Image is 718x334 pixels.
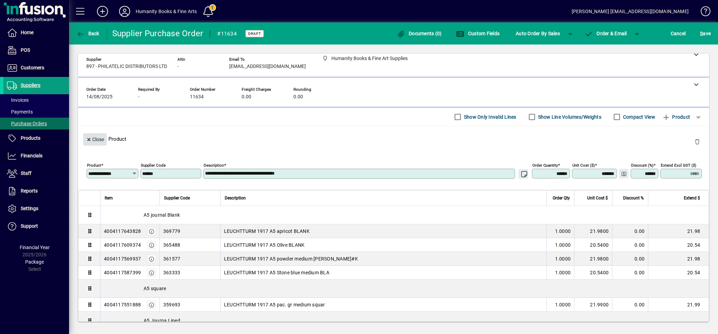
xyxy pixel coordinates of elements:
button: Order & Email [581,27,630,40]
button: Custom Fields [454,27,501,40]
app-page-header-button: Back [69,27,107,40]
span: 14/08/2025 [86,94,113,100]
td: 21.98 [648,252,709,266]
span: Discount % [623,194,644,202]
a: Support [3,218,69,235]
a: Financials [3,147,69,165]
span: Products [21,135,40,141]
div: 4004117551888 [104,301,141,308]
td: 0.00 [612,224,648,238]
span: - [138,94,139,100]
div: [PERSON_NAME] [EMAIL_ADDRESS][DOMAIN_NAME] [572,6,689,17]
span: Custom Fields [456,31,499,36]
span: 11634 [190,94,204,100]
div: A5 square [100,279,709,297]
a: Settings [3,200,69,217]
div: Product [78,126,709,151]
mat-label: Unit Cost ($) [572,163,595,168]
div: A5 Journa Lined [100,312,709,330]
button: Product [659,111,693,123]
a: Payments [3,106,69,118]
a: Products [3,130,69,147]
span: Package [25,259,44,265]
td: 1.0000 [546,266,574,279]
td: 21.9800 [574,224,612,238]
span: ave [700,28,711,39]
mat-label: Product [87,163,101,168]
td: 0.00 [612,298,648,312]
span: Order & Email [585,31,627,36]
td: 21.9800 [574,252,612,266]
a: POS [3,42,69,59]
app-page-header-button: Close [81,136,108,142]
span: Suppliers [21,82,40,88]
td: 361577 [159,252,220,266]
td: 1.0000 [546,238,574,252]
button: Change Price Levels [619,169,629,178]
td: 20.54 [648,238,709,252]
td: 21.9900 [574,298,612,312]
a: Knowledge Base [696,1,709,24]
td: 1.0000 [546,252,574,266]
span: Settings [21,206,38,211]
div: Humanity Books & Fine Arts [136,6,197,17]
span: LEUCHTTURM 1917 A5 pac. gr medium squar [224,301,325,308]
button: Profile [114,5,136,18]
button: Save [698,27,712,40]
a: Invoices [3,94,69,106]
button: Cancel [669,27,688,40]
span: LEUCHTTURM 1917 A5 Stone blue medium BLA [224,269,329,276]
td: 359693 [159,298,220,312]
label: Show Line Volumes/Weights [537,114,601,120]
span: Payments [7,109,33,115]
span: LEUCHTTURM 1917 A5 powder medium [PERSON_NAME]#K [224,255,358,262]
span: Draft [248,31,261,36]
td: 363333 [159,266,220,279]
span: Unit Cost $ [587,194,608,202]
span: 0.00 [242,94,251,100]
span: S [700,31,703,36]
button: Documents (0) [395,27,444,40]
td: 0.00 [612,238,648,252]
div: 4004117643828 [104,228,141,235]
label: Compact View [622,114,655,120]
td: 20.5400 [574,238,612,252]
td: 369779 [159,224,220,238]
button: Add [91,5,114,18]
mat-label: Supplier Code [141,163,166,168]
span: 897 - PHILATELIC DISTRIBUTORS LTD [86,64,167,69]
td: 20.5400 [574,266,612,279]
span: Documents (0) [397,31,442,36]
button: Close [83,133,107,146]
span: Extend $ [684,194,700,202]
span: Auto Order By Sales [516,28,560,39]
a: Purchase Orders [3,118,69,129]
span: Customers [21,65,44,70]
span: - [177,64,179,69]
td: 1.0000 [546,298,574,312]
td: 20.54 [648,266,709,279]
mat-label: Discount (%) [631,163,653,168]
span: Support [21,223,38,229]
span: Product [662,111,690,122]
span: Financials [21,153,42,158]
div: 4004117609374 [104,242,141,248]
span: Supplier Code [164,194,190,202]
span: Cancel [671,28,686,39]
label: Show Only Invalid Lines [463,114,516,120]
span: LEUCHTTURM 1917 A5 apricot BLANK [224,228,310,235]
button: Auto Order By Sales [512,27,563,40]
a: Customers [3,59,69,77]
span: Order Qty [553,194,570,202]
span: POS [21,47,30,53]
div: #11634 [217,28,237,39]
td: 365488 [159,238,220,252]
span: Description [225,194,246,202]
td: 1.0000 [546,224,574,238]
td: 0.00 [612,252,648,266]
td: 0.00 [612,266,648,279]
a: Reports [3,183,69,200]
span: [EMAIL_ADDRESS][DOMAIN_NAME] [229,64,306,69]
td: 21.99 [648,298,709,312]
mat-label: Description [204,163,224,168]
